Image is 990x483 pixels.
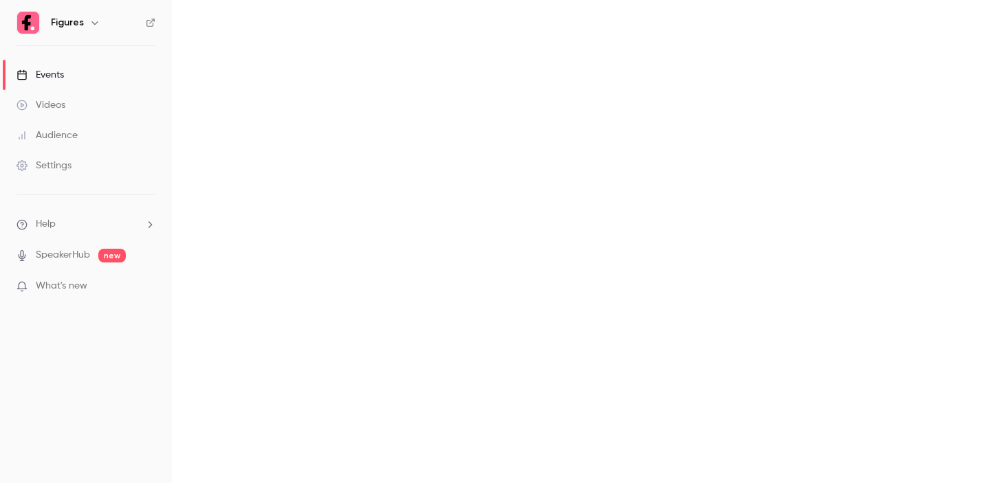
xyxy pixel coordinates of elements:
[17,12,39,34] img: Figures
[16,128,78,142] div: Audience
[16,159,71,172] div: Settings
[51,16,84,30] h6: Figures
[16,217,155,232] li: help-dropdown-opener
[36,248,90,262] a: SpeakerHub
[36,279,87,293] span: What's new
[16,68,64,82] div: Events
[16,98,65,112] div: Videos
[36,217,56,232] span: Help
[98,249,126,262] span: new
